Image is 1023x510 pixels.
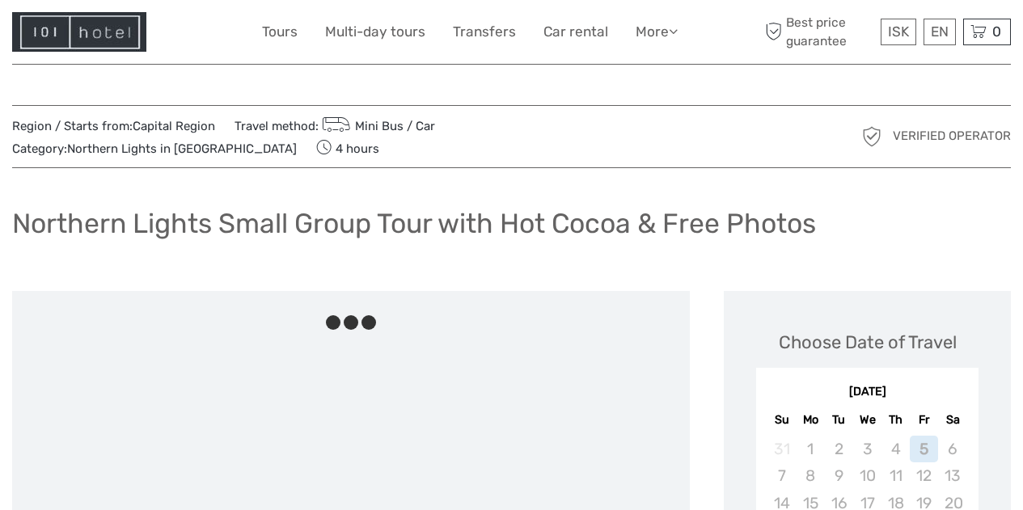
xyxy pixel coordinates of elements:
[767,436,796,462] div: Not available Sunday, August 31st, 2025
[853,462,881,489] div: Not available Wednesday, September 10th, 2025
[859,124,885,150] img: verified_operator_grey_128.png
[990,23,1004,40] span: 0
[825,409,853,431] div: Tu
[325,20,425,44] a: Multi-day tours
[893,128,1011,145] span: Verified Operator
[779,330,957,355] div: Choose Date of Travel
[853,409,881,431] div: We
[133,119,215,133] a: Capital Region
[938,436,966,462] div: Not available Saturday, September 6th, 2025
[767,409,796,431] div: Su
[797,436,825,462] div: Not available Monday, September 1st, 2025
[636,20,678,44] a: More
[825,436,853,462] div: Not available Tuesday, September 2nd, 2025
[881,462,910,489] div: Not available Thursday, September 11th, 2025
[853,436,881,462] div: Not available Wednesday, September 3rd, 2025
[67,141,297,156] a: Northern Lights in [GEOGRAPHIC_DATA]
[12,141,297,158] span: Category:
[756,384,979,401] div: [DATE]
[12,207,816,240] h1: Northern Lights Small Group Tour with Hot Cocoa & Free Photos
[12,12,146,52] img: Hotel Information
[910,409,938,431] div: Fr
[825,462,853,489] div: Not available Tuesday, September 9th, 2025
[543,20,608,44] a: Car rental
[910,436,938,462] div: Not available Friday, September 5th, 2025
[262,20,298,44] a: Tours
[924,19,956,45] div: EN
[235,114,435,137] span: Travel method:
[319,119,435,133] a: Mini Bus / Car
[881,436,910,462] div: Not available Thursday, September 4th, 2025
[761,14,877,49] span: Best price guarantee
[910,462,938,489] div: Not available Friday, September 12th, 2025
[797,409,825,431] div: Mo
[888,23,909,40] span: ISK
[767,462,796,489] div: Not available Sunday, September 7th, 2025
[797,462,825,489] div: Not available Monday, September 8th, 2025
[938,409,966,431] div: Sa
[12,118,215,135] span: Region / Starts from:
[881,409,910,431] div: Th
[453,20,516,44] a: Transfers
[316,137,379,159] span: 4 hours
[938,462,966,489] div: Not available Saturday, September 13th, 2025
